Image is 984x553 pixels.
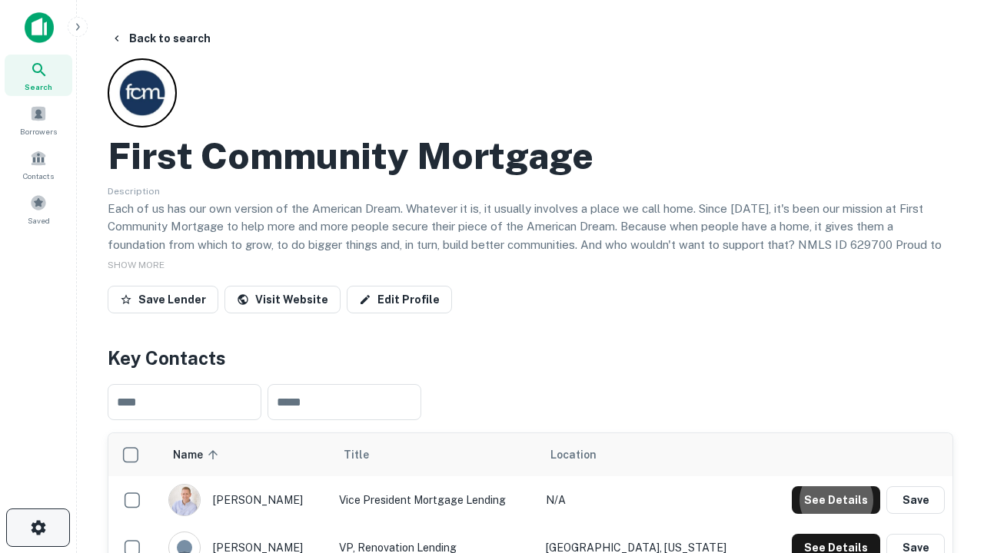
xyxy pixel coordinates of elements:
[344,445,389,464] span: Title
[347,286,452,313] a: Edit Profile
[161,433,331,476] th: Name
[331,433,538,476] th: Title
[5,55,72,96] a: Search
[538,433,761,476] th: Location
[105,25,217,52] button: Back to search
[173,445,223,464] span: Name
[5,144,72,185] a: Contacts
[20,125,57,137] span: Borrowers
[25,81,52,93] span: Search
[792,486,880,514] button: See Details
[907,381,984,455] iframe: Chat Widget
[108,344,953,372] h4: Key Contacts
[5,99,72,141] a: Borrowers
[108,134,593,178] h2: First Community Mortgage
[108,286,218,313] button: Save Lender
[331,476,538,524] td: Vice President Mortgage Lending
[23,170,54,182] span: Contacts
[108,260,165,270] span: SHOW MORE
[28,214,50,227] span: Saved
[224,286,341,313] a: Visit Website
[169,485,200,515] img: 1520878720083
[550,445,597,464] span: Location
[168,484,324,516] div: [PERSON_NAME]
[25,12,54,43] img: capitalize-icon.png
[886,486,945,514] button: Save
[108,200,953,272] p: Each of us has our own version of the American Dream. Whatever it is, it usually involves a place...
[538,476,761,524] td: N/A
[5,188,72,230] a: Saved
[108,186,160,197] span: Description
